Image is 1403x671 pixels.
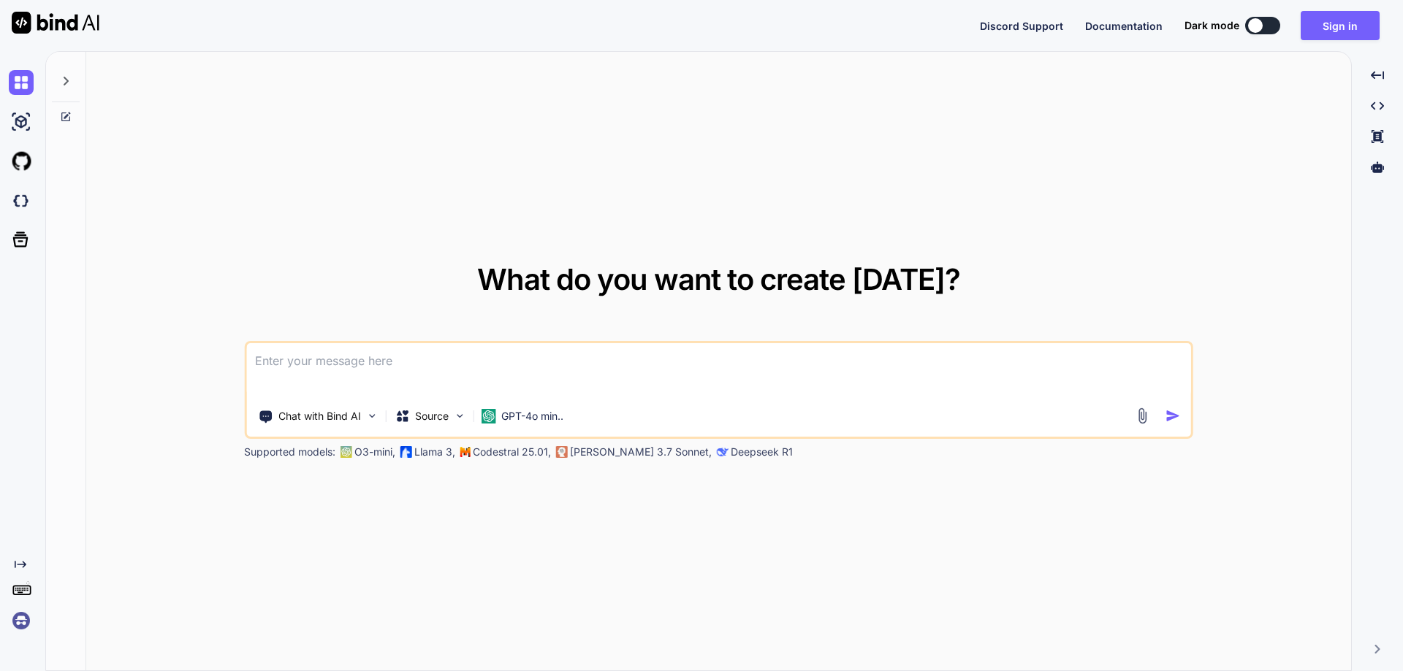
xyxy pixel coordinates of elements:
[481,409,495,423] img: GPT-4o mini
[12,12,99,34] img: Bind AI
[731,445,793,459] p: Deepseek R1
[414,445,455,459] p: Llama 3,
[400,446,411,458] img: Llama2
[980,20,1063,32] span: Discord Support
[501,409,563,423] p: GPT-4o min..
[453,410,465,422] img: Pick Models
[244,445,335,459] p: Supported models:
[340,446,351,458] img: GPT-4
[1185,18,1239,33] span: Dark mode
[365,410,378,422] img: Pick Tools
[9,608,34,633] img: signin
[354,445,395,459] p: O3-mini,
[415,409,449,423] p: Source
[9,149,34,174] img: githubLight
[570,445,712,459] p: [PERSON_NAME] 3.7 Sonnet,
[716,446,728,458] img: claude
[278,409,361,423] p: Chat with Bind AI
[1166,408,1181,423] img: icon
[980,18,1063,34] button: Discord Support
[555,446,567,458] img: claude
[1134,407,1151,424] img: attachment
[9,70,34,95] img: chat
[460,447,470,457] img: Mistral-AI
[1085,18,1163,34] button: Documentation
[9,110,34,134] img: ai-studio
[1085,20,1163,32] span: Documentation
[477,261,960,297] span: What do you want to create [DATE]?
[473,445,551,459] p: Codestral 25.01,
[9,188,34,213] img: darkCloudIdeIcon
[1301,11,1380,40] button: Sign in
